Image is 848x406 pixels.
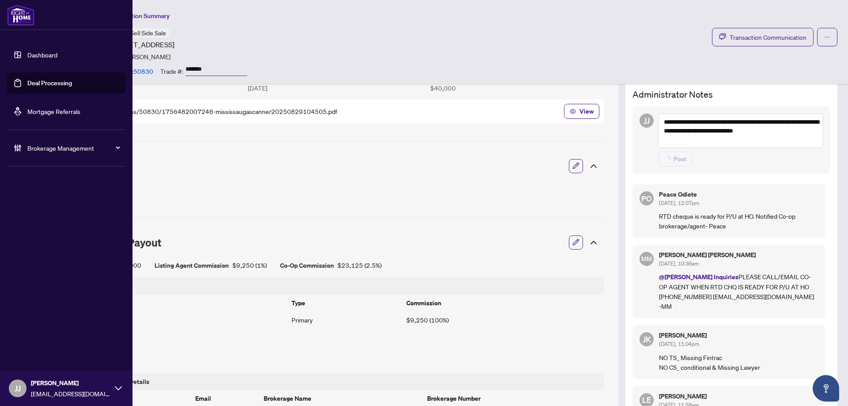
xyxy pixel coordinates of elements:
[113,29,166,37] span: Deal - Sell Side Sale
[659,191,818,197] h5: Peace Odiete
[641,254,651,264] span: MM
[65,83,239,93] article: Received at Branch
[69,344,600,360] div: -
[659,252,818,258] h5: [PERSON_NAME] [PERSON_NAME]
[27,51,57,59] a: Dashboard
[65,311,288,328] td: [PERSON_NAME]
[84,106,337,116] span: 6148/transactions/50830/1756482007246-mississaugascanner20250829104505.pdf
[730,32,806,42] span: Transaction Communication
[27,79,72,87] a: Deal Processing
[659,200,699,206] span: [DATE], 12:07pm
[430,83,604,93] article: $40,000
[248,83,421,93] article: [DATE]
[160,66,183,76] article: Trade #:
[288,311,403,328] td: Primary
[659,272,818,311] p: PLEASE CALL/EMAIL CO-OP AGENT WHEN RTD CHQ IS READY FOR P/U AT HO [PHONE_NUMBER] [EMAIL_ADDRESS][...
[65,184,238,194] p: No client details found
[155,260,267,270] div: $9,250 ( 1% )
[155,260,229,270] article: Listing Agent Commission
[69,334,600,344] article: Comments
[15,382,21,395] span: JJ
[27,107,80,115] a: Mortgage Referrals
[579,104,594,118] span: View
[280,260,334,270] article: Co-Op Commission
[288,295,403,311] th: Type
[632,87,830,101] h3: Administrator Notes
[659,353,818,372] p: NO TS_ Missing Fintrac NO CS_ conditional & Missing Lawyer
[644,114,650,127] span: JJ
[403,311,604,328] td: $9,250 (100%)
[659,393,818,399] h5: [PERSON_NAME]
[31,389,110,398] span: [EMAIL_ADDRESS][DOMAIN_NAME]
[570,108,576,114] span: eye
[659,332,818,338] h5: [PERSON_NAME]
[641,193,651,205] span: PO
[659,260,699,267] span: [DATE], 10:36am
[403,295,604,311] th: Commission
[658,152,692,167] button: Post
[712,28,814,46] button: Transaction Communication
[280,260,382,270] div: $23,125 ( 2.5% )
[564,104,599,119] button: View
[58,230,606,255] div: Commission Payout
[659,273,738,281] span: @[PERSON_NAME] Inquiries
[813,375,839,402] button: Open asap
[659,341,699,347] span: [DATE], 11:04pm
[7,4,34,26] img: logo
[65,295,288,311] th: Agent Name
[110,39,174,50] article: [STREET_ADDRESS]
[824,34,830,40] span: ellipsis
[31,378,110,388] span: [PERSON_NAME]
[642,394,651,406] span: LE
[58,154,606,178] div: Client Details
[659,211,818,231] p: RTD cheque is ready for P/U at HO. Notified Co-op brokerage/agent- Peace
[123,52,170,61] article: [PERSON_NAME]
[27,143,119,153] span: Brokerage Management
[643,333,651,345] span: JK
[110,12,170,20] span: Transaction Summary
